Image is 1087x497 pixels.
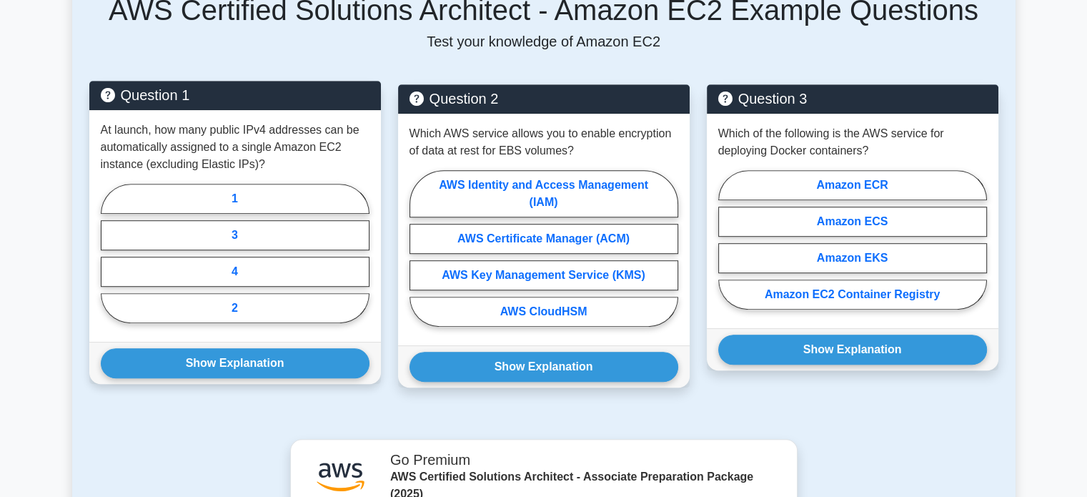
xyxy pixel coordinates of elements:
button: Show Explanation [101,348,369,378]
label: 1 [101,184,369,214]
label: 4 [101,257,369,287]
label: AWS Key Management Service (KMS) [410,260,678,290]
button: Show Explanation [410,352,678,382]
label: 3 [101,220,369,250]
label: AWS Identity and Access Management (IAM) [410,170,678,217]
button: Show Explanation [718,335,987,365]
h5: Question 3 [718,90,987,107]
label: Amazon EKS [718,243,987,273]
label: AWS CloudHSM [410,297,678,327]
label: Amazon ECR [718,170,987,200]
label: Amazon EC2 Container Registry [718,280,987,310]
p: Test your knowledge of Amazon EC2 [89,33,998,50]
p: Which of the following is the AWS service for deploying Docker containers? [718,125,987,159]
h5: Question 2 [410,90,678,107]
p: Which AWS service allows you to enable encryption of data at rest for EBS volumes? [410,125,678,159]
label: Amazon ECS [718,207,987,237]
label: 2 [101,293,369,323]
label: AWS Certificate Manager (ACM) [410,224,678,254]
h5: Question 1 [101,87,369,104]
p: At launch, how many public IPv4 addresses can be automatically assigned to a single Amazon EC2 in... [101,122,369,173]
